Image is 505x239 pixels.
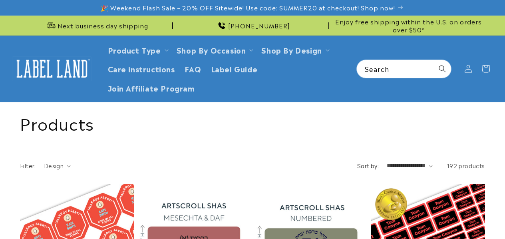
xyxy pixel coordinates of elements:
a: Shop By Design [261,44,322,55]
a: Label Guide [206,59,262,78]
div: Announcement [20,16,173,35]
span: 192 products [447,161,485,169]
a: Label Land [9,53,95,84]
summary: Product Type [103,40,172,59]
span: Enjoy free shipping within the U.S. on orders over $50* [332,18,485,33]
div: Announcement [176,16,329,35]
span: Care instructions [108,64,175,73]
span: Label Guide [211,64,258,73]
img: Label Land [12,56,92,81]
h1: Products [20,112,485,133]
span: Shop By Occasion [177,45,246,54]
summary: Shop By Occasion [172,40,257,59]
div: Announcement [332,16,485,35]
h2: Filter: [20,161,36,170]
span: 🎉 Weekend Flash Sale – 20% OFF Sitewide! Use code: SUMMER20 at checkout! Shop now! [101,4,395,12]
a: Product Type [108,44,161,55]
span: [PHONE_NUMBER] [228,22,290,30]
button: Search [433,60,451,78]
label: Sort by: [357,161,379,169]
span: Join Affiliate Program [108,83,195,92]
summary: Shop By Design [256,40,332,59]
span: FAQ [185,64,201,73]
a: FAQ [180,59,206,78]
span: Design [44,161,64,169]
span: Next business day shipping [58,22,148,30]
summary: Design (0 selected) [44,161,71,170]
a: Care instructions [103,59,180,78]
a: Join Affiliate Program [103,78,200,97]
